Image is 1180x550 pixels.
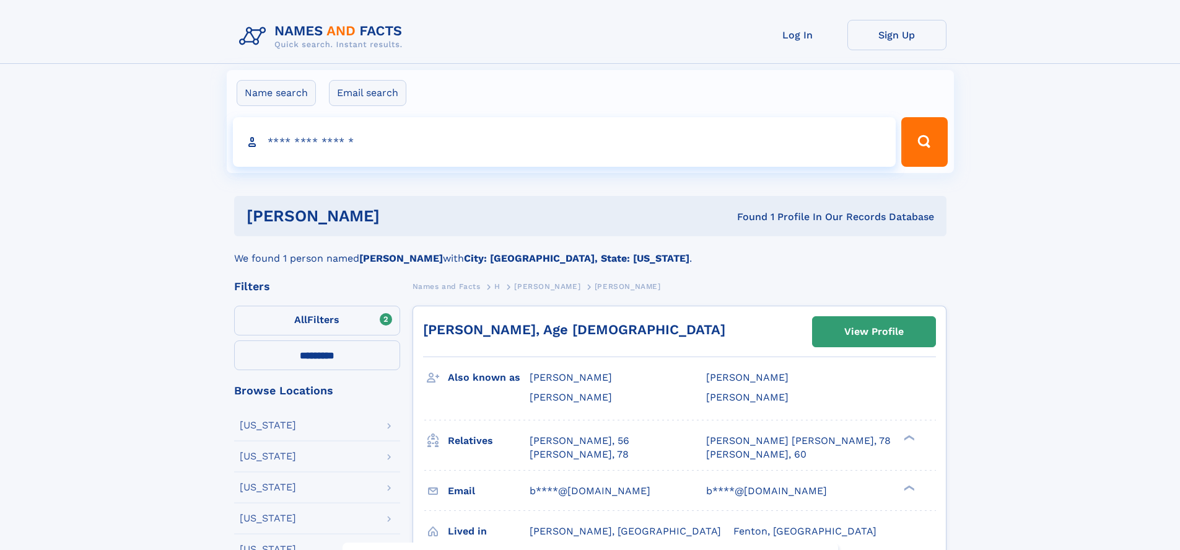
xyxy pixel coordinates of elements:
span: [PERSON_NAME] [595,282,661,291]
span: H [494,282,500,291]
h1: [PERSON_NAME] [247,208,559,224]
span: [PERSON_NAME], [GEOGRAPHIC_DATA] [530,525,721,537]
a: [PERSON_NAME], 78 [530,448,629,461]
div: Found 1 Profile In Our Records Database [558,210,934,224]
span: [PERSON_NAME] [514,282,580,291]
a: [PERSON_NAME] [514,278,580,294]
span: [PERSON_NAME] [706,371,789,383]
a: Log In [748,20,847,50]
img: Logo Names and Facts [234,20,413,53]
span: [PERSON_NAME] [530,391,612,403]
div: We found 1 person named with . [234,236,946,266]
a: [PERSON_NAME] [PERSON_NAME], 78 [706,434,891,448]
h3: Also known as [448,367,530,388]
a: View Profile [813,317,935,347]
input: search input [233,117,896,167]
span: [PERSON_NAME] [530,371,612,383]
label: Name search [237,80,316,106]
a: [PERSON_NAME], 60 [706,448,806,461]
span: All [294,314,307,326]
h3: Lived in [448,521,530,542]
h3: Relatives [448,430,530,451]
label: Email search [329,80,406,106]
button: Search Button [901,117,947,167]
div: Filters [234,281,400,292]
span: [PERSON_NAME] [706,391,789,403]
div: [US_STATE] [240,513,296,523]
a: [PERSON_NAME], 56 [530,434,629,448]
a: Names and Facts [413,278,481,294]
b: City: [GEOGRAPHIC_DATA], State: [US_STATE] [464,252,689,264]
div: [US_STATE] [240,451,296,461]
span: Fenton, [GEOGRAPHIC_DATA] [733,525,876,537]
a: [PERSON_NAME], Age [DEMOGRAPHIC_DATA] [423,322,725,337]
div: ❯ [901,484,916,492]
div: View Profile [844,317,904,346]
a: H [494,278,500,294]
div: [US_STATE] [240,420,296,430]
div: [US_STATE] [240,482,296,492]
h3: Email [448,481,530,502]
a: Sign Up [847,20,946,50]
div: Browse Locations [234,385,400,396]
div: ❯ [901,433,916,441]
label: Filters [234,306,400,335]
b: [PERSON_NAME] [359,252,443,264]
